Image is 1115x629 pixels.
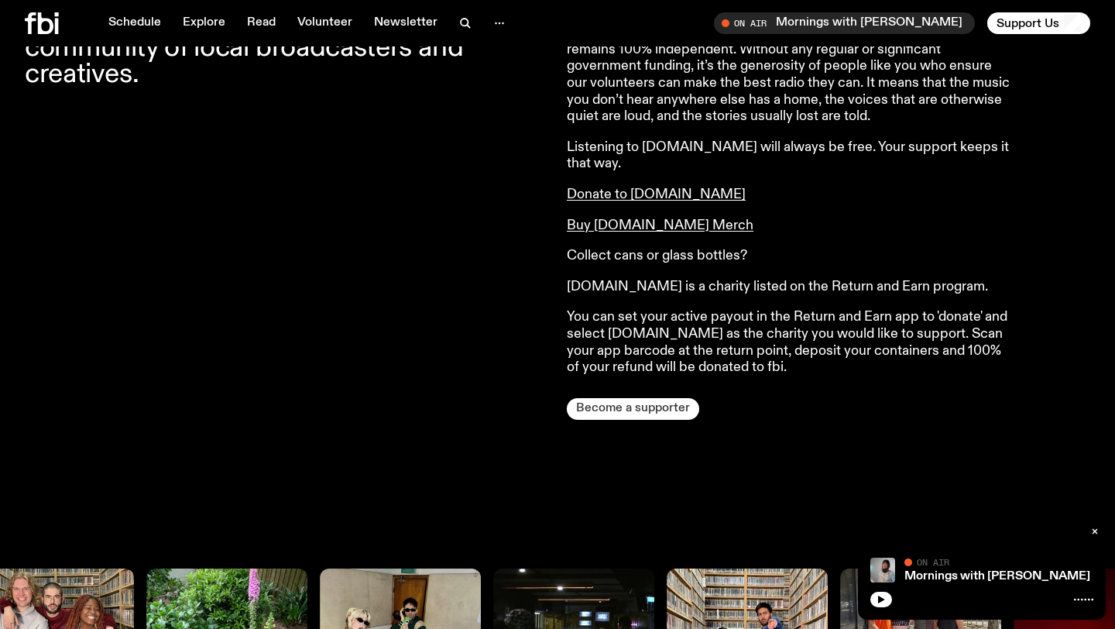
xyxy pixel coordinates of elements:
[567,248,1013,265] p: Collect cans or glass bottles?
[567,9,1013,125] p: For over 20 years, we’ve been championing new local music, voices and stories. [DOMAIN_NAME] supp...
[173,12,235,34] a: Explore
[567,218,753,232] a: Buy [DOMAIN_NAME] Merch
[567,398,699,420] button: Become a supporter
[238,12,285,34] a: Read
[365,12,447,34] a: Newsletter
[567,139,1013,173] p: Listening to [DOMAIN_NAME] will always be free. Your support keeps it that way.
[288,12,362,34] a: Volunteer
[904,570,1090,583] a: Mornings with [PERSON_NAME]
[997,16,1059,30] span: Support Us
[870,558,895,583] img: Kana Frazer is smiling at the camera with her head tilted slightly to her left. She wears big bla...
[987,12,1090,34] button: Support Us
[917,557,949,567] span: On Air
[714,12,975,34] button: On AirMornings with [PERSON_NAME]
[567,187,746,201] a: Donate to [DOMAIN_NAME]
[25,9,548,88] h2: We are a radio station powered by a community of local broadcasters and creatives.
[567,309,1013,376] p: You can set your active payout in the Return and Earn app to 'donate' and select [DOMAIN_NAME] as...
[567,279,1013,296] p: [DOMAIN_NAME] is a charity listed on the Return and Earn program.
[99,12,170,34] a: Schedule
